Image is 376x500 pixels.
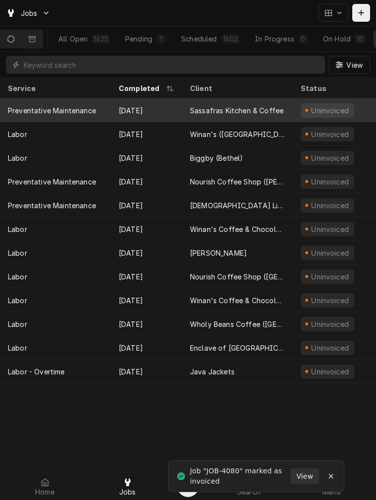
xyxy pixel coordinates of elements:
[111,265,182,288] div: [DATE]
[8,319,27,329] div: Labor
[190,248,247,258] div: [PERSON_NAME]
[310,366,350,377] div: Uninvoiced
[21,8,38,18] span: Jobs
[111,146,182,170] div: [DATE]
[111,170,182,193] div: [DATE]
[94,34,108,44] div: 1625
[190,295,285,306] div: Winan's Coffee & Chocolate ([GEOGRAPHIC_DATA])
[190,129,285,139] div: Winan's ([GEOGRAPHIC_DATA])
[111,122,182,146] div: [DATE]
[4,474,86,498] a: Home
[357,34,364,44] div: 10
[310,177,350,187] div: Uninvoiced
[8,224,27,234] div: Labor
[8,295,27,306] div: Labor
[181,34,217,44] div: Scheduled
[294,471,315,482] span: View
[125,34,152,44] div: Pending
[300,34,306,44] div: 0
[310,129,350,139] div: Uninvoiced
[290,468,319,484] button: View
[323,34,351,44] div: On Hold
[255,34,294,44] div: In Progress
[111,336,182,360] div: [DATE]
[329,56,370,74] button: View
[190,83,283,93] div: Client
[190,343,285,353] div: Enclave of [GEOGRAPHIC_DATA]
[190,319,285,329] div: Wholy Beans Coffee ([GEOGRAPHIC_DATA])
[119,488,136,496] span: Jobs
[35,488,54,496] span: Home
[2,5,54,21] a: Go to Jobs
[111,193,182,217] div: [DATE]
[8,200,96,211] div: Preventative Maintenance
[111,217,182,241] div: [DATE]
[87,474,168,498] a: Jobs
[8,153,27,163] div: Labor
[8,248,27,258] div: Labor
[190,224,285,234] div: Winan's Coffee & Chocolate (Limestone [GEOGRAPHIC_DATA])
[344,60,365,70] span: View
[223,34,238,44] div: 1602
[310,343,350,353] div: Uninvoiced
[310,153,350,163] div: Uninvoiced
[111,288,182,312] div: [DATE]
[111,98,182,122] div: [DATE]
[310,200,350,211] div: Uninvoiced
[310,319,350,329] div: Uninvoiced
[8,343,27,353] div: Labor
[8,83,101,93] div: Service
[111,360,182,383] div: [DATE]
[190,466,290,487] div: Job "JOB-4080" marked as invoiced
[8,129,27,139] div: Labor
[111,241,182,265] div: [DATE]
[8,366,65,377] div: Labor - Overtime
[190,177,285,187] div: Nourish Coffee Shop ([PERSON_NAME][GEOGRAPHIC_DATA])
[237,488,260,496] span: Search
[8,177,96,187] div: Preventative Maintenance
[310,248,350,258] div: Uninvoiced
[322,488,340,496] span: Menu
[310,272,350,282] div: Uninvoiced
[111,312,182,336] div: [DATE]
[58,34,88,44] div: All Open
[310,224,350,234] div: Uninvoiced
[119,83,164,93] div: Completed
[310,105,350,116] div: Uninvoiced
[190,153,243,163] div: Biggby (Bethel)
[8,105,96,116] div: Preventative Maintenance
[190,105,283,116] div: Sassafras Kitchen & Coffee
[310,295,350,306] div: Uninvoiced
[24,56,320,74] input: Keyword search
[190,200,285,211] div: [DEMOGRAPHIC_DATA] Life Center
[190,366,235,377] div: Java Jackets
[158,34,164,44] div: 1
[190,272,285,282] div: Nourish Coffee Shop ([GEOGRAPHIC_DATA])
[8,272,27,282] div: Labor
